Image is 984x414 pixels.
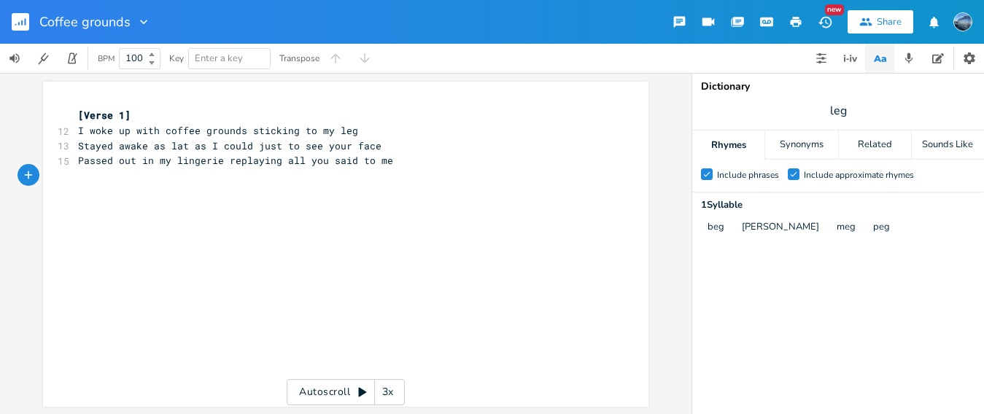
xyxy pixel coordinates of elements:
div: Sounds Like [912,130,984,160]
div: Key [169,54,184,63]
div: 3x [375,379,401,405]
span: Passed out in my lingerie replaying all you said to me [78,154,393,167]
span: Enter a key [195,52,243,65]
button: beg [708,222,724,234]
button: peg [873,222,890,234]
div: Autoscroll [287,379,405,405]
div: New [825,4,844,15]
div: Dictionary [701,82,975,92]
span: Stayed awake as lat as I could just to see your face [78,139,381,152]
button: [PERSON_NAME] [742,222,819,234]
span: leg [830,103,847,120]
button: meg [837,222,856,234]
div: Related [839,130,911,160]
div: BPM [98,55,115,63]
div: Include approximate rhymes [804,171,914,179]
span: [Verse 1] [78,109,131,122]
span: Coffee grounds [39,15,131,28]
button: New [810,9,840,35]
div: Include phrases [717,171,779,179]
div: Synonyms [765,130,837,160]
div: Share [877,15,902,28]
span: I woke up with coffee grounds sticking to my leg [78,124,358,137]
img: DJ Flossy [953,12,972,31]
div: Rhymes [692,130,764,160]
div: Transpose [279,54,319,63]
button: Share [848,10,913,34]
div: 1 Syllable [701,200,975,210]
